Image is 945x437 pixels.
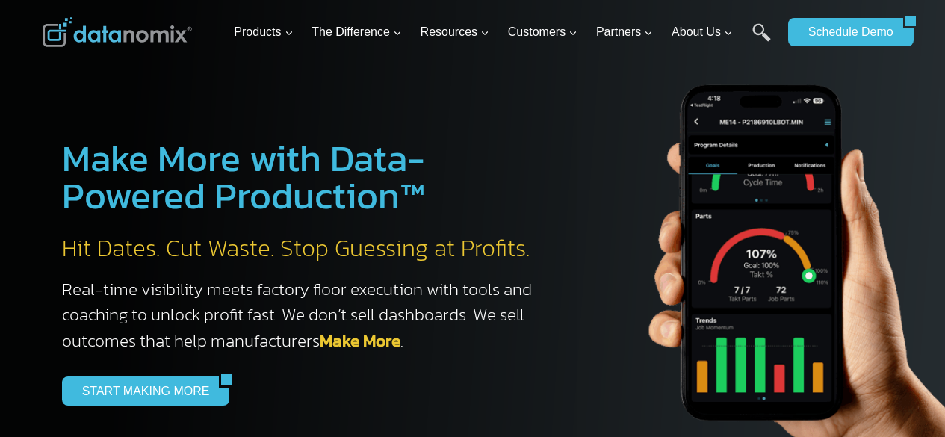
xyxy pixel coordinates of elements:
[62,233,548,264] h2: Hit Dates. Cut Waste. Stop Guessing at Profits.
[788,18,903,46] a: Schedule Demo
[62,276,548,354] h3: Real-time visibility meets factory floor execution with tools and coaching to unlock profit fast....
[312,22,402,42] span: The Difference
[752,23,771,57] a: Search
[672,22,733,42] span: About Us
[62,140,548,214] h1: Make More with Data-Powered Production™
[62,376,220,405] a: START MAKING MORE
[596,22,653,42] span: Partners
[43,17,192,47] img: Datanomix
[508,22,577,42] span: Customers
[228,8,781,57] nav: Primary Navigation
[234,22,293,42] span: Products
[421,22,489,42] span: Resources
[320,328,400,353] a: Make More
